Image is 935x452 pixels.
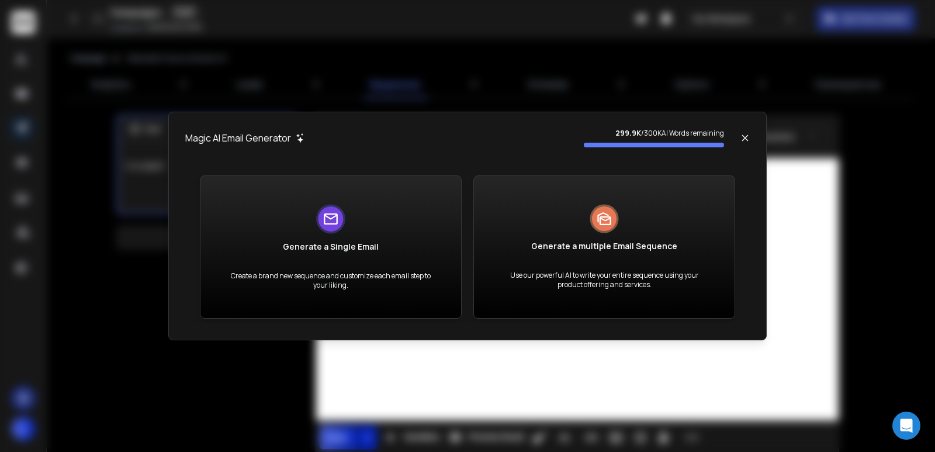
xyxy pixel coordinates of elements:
[502,271,707,289] p: Use our powerful AI to write your entire sequence using your product offering and services.
[283,241,379,253] h1: Generate a Single Email
[185,131,291,145] h1: Magic AI Email Generator
[228,271,433,290] p: Create a brand new sequence and customize each email step to your liking.
[316,204,345,234] img: logo
[590,204,619,233] img: logo
[531,240,677,252] h1: Generate a multiple Email Sequence
[892,412,920,440] div: Open Intercom Messenger
[615,128,641,138] strong: 299.9K
[584,129,724,138] p: / 300K AI Words remaining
